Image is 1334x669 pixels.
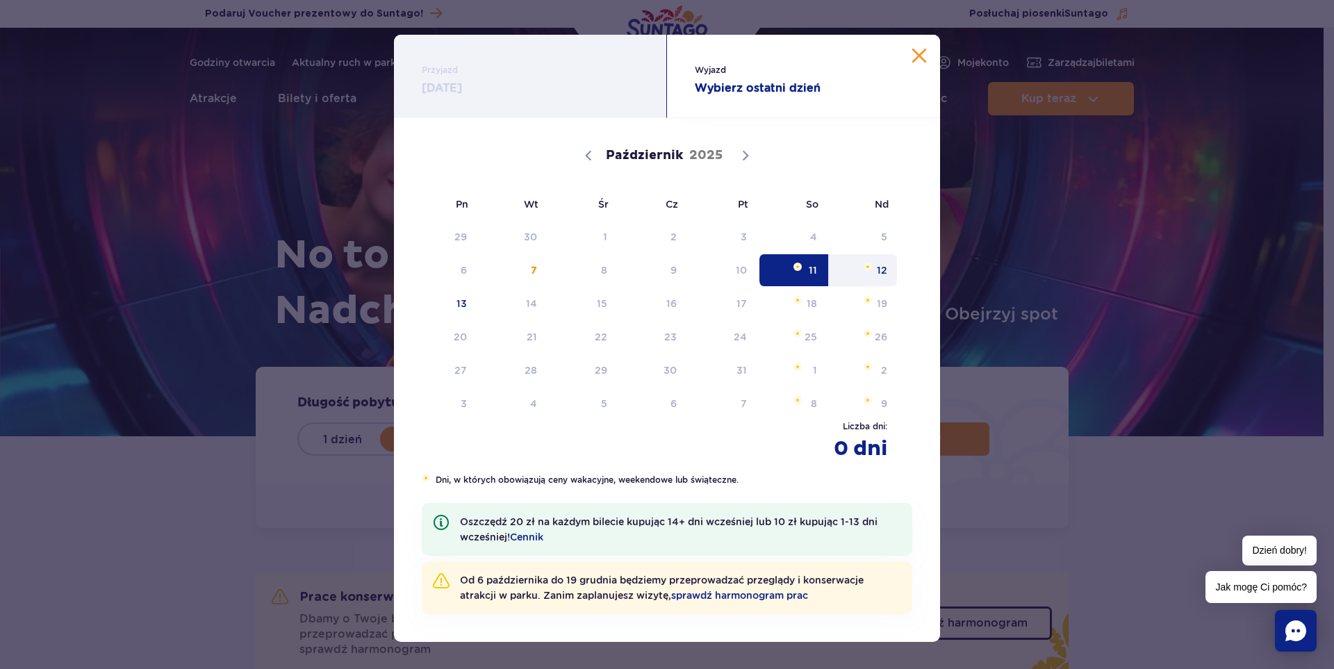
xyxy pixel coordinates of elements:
span: Wt [478,188,548,220]
span: Cz [618,188,689,220]
span: Listopad 1, 2025 [758,354,828,386]
span: Październik 8, 2025 [548,254,618,286]
span: Październik 6, 2025 [408,254,478,286]
span: Październik 22, 2025 [548,321,618,353]
span: Październik 25, 2025 [758,321,828,353]
span: Listopad 9, 2025 [828,388,898,420]
strong: Wybierz ostatni dzień [695,80,912,97]
li: Od 6 października do 19 grudnia będziemy przeprowadzać przeglądy i konserwacje atrakcji w parku. ... [422,561,912,614]
strong: 0 dni [765,436,887,461]
span: Październik 23, 2025 [618,321,689,353]
span: Październik 1, 2025 [548,221,618,253]
span: Listopad 6, 2025 [618,388,689,420]
span: Październik 30, 2025 [618,354,689,386]
span: Październik 14, 2025 [478,288,548,320]
span: Październik 20, 2025 [408,321,478,353]
span: Wrzesień 29, 2025 [408,221,478,253]
span: Pn [408,188,478,220]
span: Październik 7, 2025 [478,254,548,286]
span: Śr [548,188,618,220]
span: Październik 15, 2025 [548,288,618,320]
span: Październik 19, 2025 [828,288,898,320]
span: Listopad 2, 2025 [828,354,898,386]
span: Październik 13, 2025 [408,288,478,320]
span: Październik 26, 2025 [828,321,898,353]
span: Liczba dni : [765,420,887,433]
span: Październik 9, 2025 [618,254,689,286]
span: Listopad 5, 2025 [548,388,618,420]
li: Dni, w których obowiązują ceny wakacyjne, weekendowe lub świąteczne. [422,474,912,486]
span: Październik 29, 2025 [548,354,618,386]
span: Październik 11, 2025 [758,254,828,286]
span: Listopad 8, 2025 [758,388,828,420]
span: Przyjazd [422,63,639,77]
span: Jak mogę Ci pomóc? [1205,571,1317,603]
a: sprawdź harmonogram prac [671,590,808,601]
a: Cennik [510,531,543,543]
span: Październik 18, 2025 [758,288,828,320]
span: Październik 10, 2025 [688,254,758,286]
span: Październik 3, 2025 [688,221,758,253]
span: Październik 31, 2025 [688,354,758,386]
span: Wyjazd [695,63,912,77]
span: Październik 24, 2025 [688,321,758,353]
span: Październik 16, 2025 [618,288,689,320]
div: Chat [1275,610,1317,652]
span: Pt [688,188,758,220]
span: Listopad 7, 2025 [688,388,758,420]
span: Nd [828,188,898,220]
span: Październik 27, 2025 [408,354,478,386]
span: Październik 2, 2025 [618,221,689,253]
li: Oszczędź 20 zł na każdym bilecie kupując 14+ dni wcześniej lub 10 zł kupując 1-13 dni wcześniej! [422,503,912,556]
span: Październik 12, 2025 [828,254,898,286]
span: Listopad 4, 2025 [478,388,548,420]
span: Wrzesień 30, 2025 [478,221,548,253]
button: Zamknij kalendarz [912,49,926,63]
span: Październik 5, 2025 [828,221,898,253]
span: Październik 21, 2025 [478,321,548,353]
span: Październik 28, 2025 [478,354,548,386]
span: Dzień dobry! [1242,536,1317,565]
span: Październik 4, 2025 [758,221,828,253]
strong: [DATE] [422,80,639,97]
span: So [758,188,828,220]
span: Październik 17, 2025 [688,288,758,320]
span: Listopad 3, 2025 [408,388,478,420]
